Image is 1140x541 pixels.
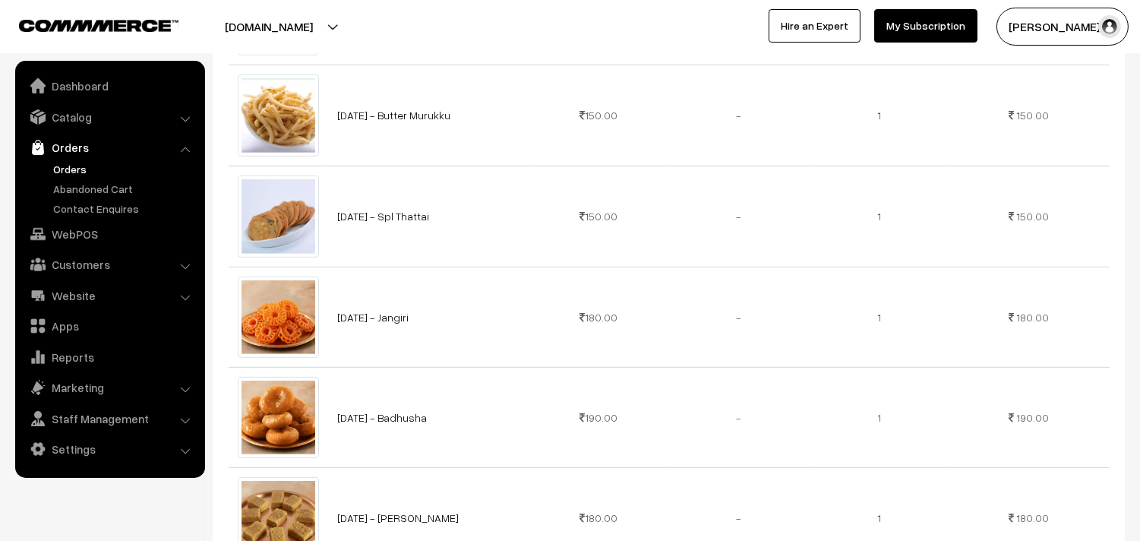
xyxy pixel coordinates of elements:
a: My Subscription [874,9,977,43]
td: - [668,267,809,367]
a: Reports [19,343,200,371]
img: Jangiri web.jpg [238,277,320,358]
span: 150.00 [1017,109,1050,122]
img: Badhusha web.jpg [238,377,320,458]
a: COMMMERCE [19,15,152,33]
a: Dashboard [19,72,200,100]
a: [DATE] - [PERSON_NAME] [337,511,459,524]
a: [DATE] - Spl Thattai [337,210,429,223]
a: Hire an Expert [769,9,861,43]
span: 150.00 [1017,210,1050,223]
span: 180.00 [1017,311,1050,324]
span: 150.00 [579,109,617,122]
a: Customers [19,251,200,278]
button: [DOMAIN_NAME] [172,8,366,46]
img: Butter Murkku.jpg [238,74,320,157]
td: - [668,166,809,267]
span: 1 [877,411,881,424]
a: Marketing [19,374,200,401]
a: [DATE] - Badhusha [337,411,427,424]
span: 1 [877,311,881,324]
img: COMMMERCE [19,20,178,31]
a: Staff Management [19,405,200,432]
a: Orders [49,161,200,177]
a: Website [19,282,200,309]
a: [DATE] - Jangiri [337,311,409,324]
img: spl Thttai.jpg [238,176,320,258]
a: Apps [19,312,200,340]
a: Orders [19,134,200,161]
td: - [668,367,809,467]
span: 1 [877,511,881,524]
span: 180.00 [579,511,617,524]
img: user [1098,15,1121,38]
a: Catalog [19,103,200,131]
span: 1 [877,109,881,122]
button: [PERSON_NAME] s… [996,8,1129,46]
a: Abandoned Cart [49,181,200,197]
td: - [668,65,809,166]
span: 180.00 [1017,511,1050,524]
a: Contact Enquires [49,201,200,217]
span: 150.00 [579,210,617,223]
span: 1 [877,210,881,223]
a: [DATE] - Butter Murukku [337,109,450,122]
span: 190.00 [1017,411,1050,424]
a: Settings [19,435,200,463]
span: 190.00 [579,411,617,424]
span: 180.00 [579,311,617,324]
a: WebPOS [19,220,200,248]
